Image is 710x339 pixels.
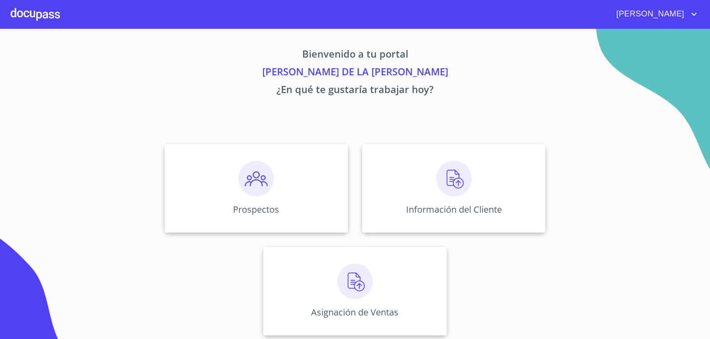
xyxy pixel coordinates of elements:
[337,264,373,299] img: carga.png
[406,203,502,215] p: Información del Cliente
[82,64,628,82] p: [PERSON_NAME] DE LA [PERSON_NAME]
[238,161,274,196] img: prospectos.png
[82,82,628,100] p: ¿En qué te gustaría trabajar hoy?
[311,306,398,318] p: Asignación de Ventas
[233,203,279,215] p: Prospectos
[436,161,472,196] img: carga.png
[610,7,689,21] span: [PERSON_NAME]
[610,7,699,21] button: account of current user
[82,47,628,64] p: Bienvenido a tu portal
